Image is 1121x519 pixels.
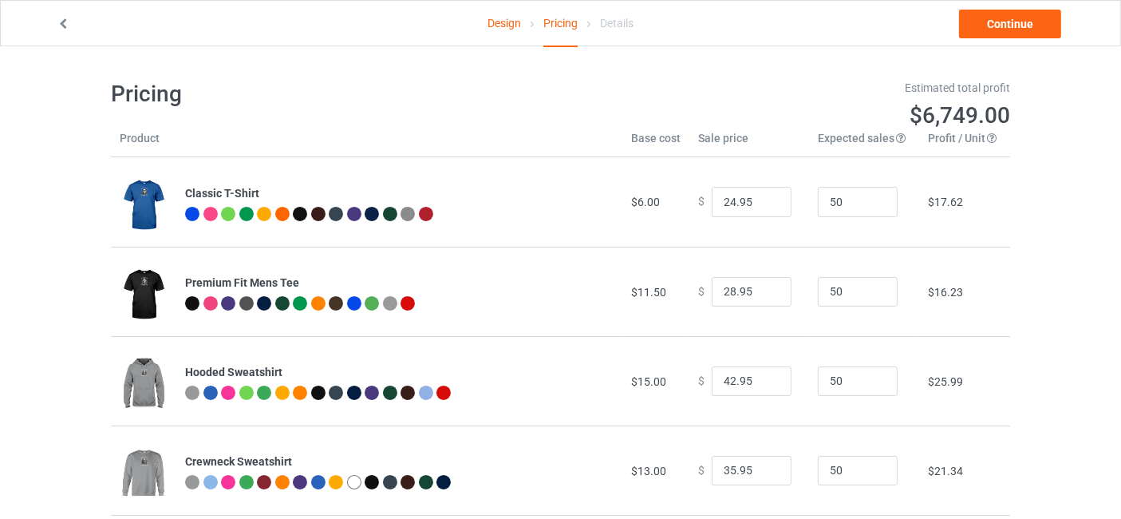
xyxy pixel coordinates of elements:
span: $ [698,196,705,208]
th: Expected sales [809,130,919,157]
b: Classic T-Shirt [185,187,259,200]
th: Sale price [689,130,809,157]
span: $6,749.00 [910,102,1010,129]
th: Profit / Unit [919,130,1010,157]
th: Base cost [622,130,689,157]
span: $17.62 [928,196,963,208]
b: Hooded Sweatshirt [185,366,282,378]
b: Premium Fit Mens Tee [185,276,299,289]
span: $16.23 [928,286,963,299]
div: Details [600,1,634,46]
a: Design [487,1,521,46]
a: Continue [959,10,1061,38]
span: $15.00 [631,375,666,388]
b: Crewneck Sweatshirt [185,455,292,468]
img: heather_texture.png [383,296,397,311]
span: $21.34 [928,465,963,477]
th: Product [111,130,176,157]
h1: Pricing [111,80,550,109]
span: $25.99 [928,375,963,388]
span: $11.50 [631,286,666,299]
div: Estimated total profit [572,80,1011,96]
div: Pricing [543,1,578,47]
span: $ [698,285,705,298]
img: heather_texture.png [401,207,415,221]
span: $ [698,374,705,387]
span: $13.00 [631,465,666,477]
span: $ [698,464,705,477]
span: $6.00 [631,196,660,208]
